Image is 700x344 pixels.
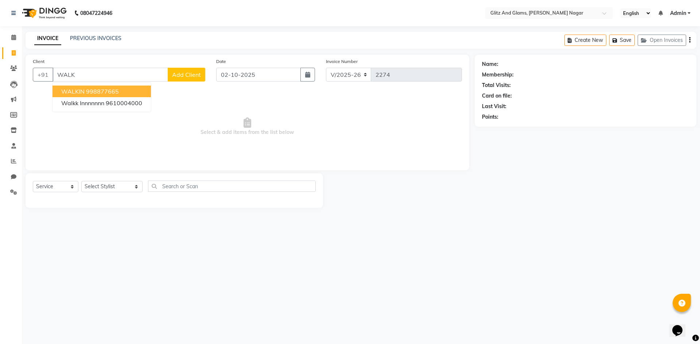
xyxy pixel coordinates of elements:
[564,35,606,46] button: Create New
[482,103,506,110] div: Last Visit:
[216,58,226,65] label: Date
[106,99,142,107] ngb-highlight: 9610004000
[80,3,112,23] b: 08047224946
[33,68,53,82] button: +91
[482,82,511,89] div: Total Visits:
[669,315,693,337] iframe: chat widget
[34,32,61,45] a: INVOICE
[86,88,119,95] ngb-highlight: 998877665
[33,58,44,65] label: Client
[326,58,358,65] label: Invoice Number
[33,90,462,163] span: Select & add items from the list below
[148,181,316,192] input: Search or Scan
[482,60,498,68] div: Name:
[61,88,85,95] span: WALKIN
[70,35,121,41] a: PREVIOUS INVOICES
[638,35,686,46] button: Open Invoices
[482,71,514,79] div: Membership:
[168,68,205,82] button: Add Client
[609,35,635,46] button: Save
[482,113,498,121] div: Points:
[19,3,69,23] img: logo
[172,71,201,78] span: Add Client
[670,9,686,17] span: Admin
[61,99,104,107] span: walkk innnnnnn
[52,68,168,82] input: Search by Name/Mobile/Email/Code
[482,92,512,100] div: Card on file:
